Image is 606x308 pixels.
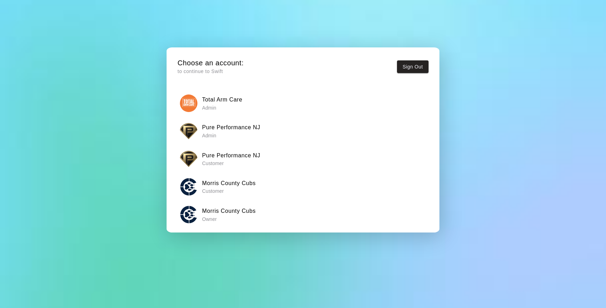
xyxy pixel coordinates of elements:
[202,95,242,104] h6: Total Arm Care
[397,60,429,73] button: Sign Out
[177,92,429,114] button: Total Arm CareTotal Arm Care Admin
[202,207,256,216] h6: Morris County Cubs
[202,188,256,195] p: Customer
[177,120,429,142] button: Pure Performance NJPure Performance NJ Admin
[202,160,260,167] p: Customer
[177,68,244,75] p: to continue to Swift
[202,132,260,139] p: Admin
[180,178,197,196] img: Morris County Cubs
[180,94,197,112] img: Total Arm Care
[202,104,242,111] p: Admin
[177,176,429,198] button: Morris County CubsMorris County Cubs Customer
[202,216,256,223] p: Owner
[202,179,256,188] h6: Morris County Cubs
[180,150,197,168] img: Pure Performance NJ
[180,206,197,223] img: Morris County Cubs
[177,58,244,68] h5: Choose an account:
[202,123,260,132] h6: Pure Performance NJ
[180,122,197,140] img: Pure Performance NJ
[202,151,260,160] h6: Pure Performance NJ
[177,203,429,225] button: Morris County CubsMorris County Cubs Owner
[177,148,429,170] button: Pure Performance NJPure Performance NJ Customer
